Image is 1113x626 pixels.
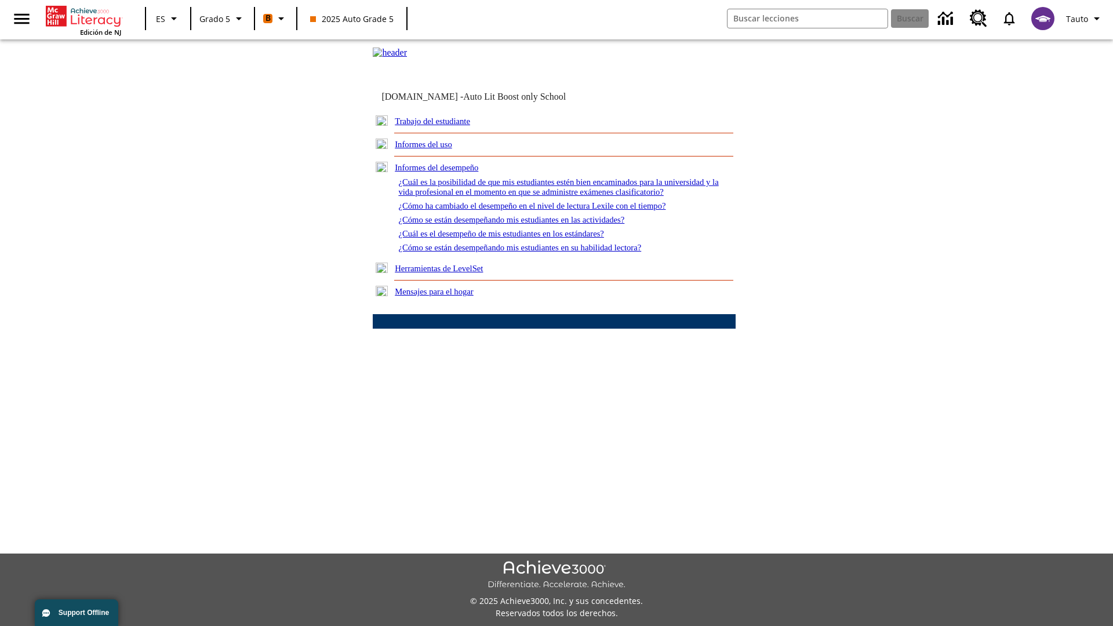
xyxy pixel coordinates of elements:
[156,13,165,25] span: ES
[35,599,118,626] button: Support Offline
[463,92,566,101] nobr: Auto Lit Boost only School
[310,13,394,25] span: 2025 Auto Grade 5
[376,162,388,172] img: minus.gif
[373,48,407,58] img: header
[1061,8,1108,29] button: Perfil/Configuración
[395,117,470,126] a: Trabajo del estudiante
[150,8,187,29] button: Lenguaje: ES, Selecciona un idioma
[46,3,121,37] div: Portada
[398,201,665,210] a: ¿Cómo ha cambiado el desempeño en el nivel de lectura Lexile con el tiempo?
[395,163,478,172] a: Informes del desempeño
[1024,3,1061,34] button: Escoja un nuevo avatar
[994,3,1024,34] a: Notificaciones
[398,229,604,238] a: ¿Cuál es el desempeño de mis estudiantes en los estándares?
[5,2,39,36] button: Abrir el menú lateral
[488,561,625,590] img: Achieve3000 Differentiate Accelerate Achieve
[1031,7,1054,30] img: avatar image
[259,8,293,29] button: Boost El color de la clase es anaranjado. Cambiar el color de la clase.
[199,13,230,25] span: Grado 5
[398,177,718,196] a: ¿Cuál es la posibilidad de que mis estudiantes estén bien encaminados para la universidad y la vi...
[381,92,595,102] td: [DOMAIN_NAME] -
[376,263,388,273] img: plus.gif
[395,264,483,273] a: Herramientas de LevelSet
[376,286,388,296] img: plus.gif
[398,215,624,224] a: ¿Cómo se están desempeñando mis estudiantes en las actividades?
[376,115,388,126] img: plus.gif
[59,609,109,617] span: Support Offline
[398,243,641,252] a: ¿Cómo se están desempeñando mis estudiantes en su habilidad lectora?
[931,3,963,35] a: Centro de información
[1066,13,1088,25] span: Tauto
[195,8,250,29] button: Grado: Grado 5, Elige un grado
[376,139,388,149] img: plus.gif
[963,3,994,34] a: Centro de recursos, Se abrirá en una pestaña nueva.
[728,9,888,28] input: Buscar campo
[395,287,474,296] a: Mensajes para el hogar
[80,28,121,37] span: Edición de NJ
[395,140,452,149] a: Informes del uso
[265,11,271,26] span: B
